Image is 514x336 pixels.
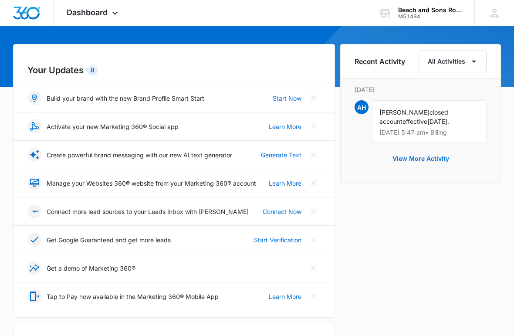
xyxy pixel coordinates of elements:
[355,101,369,115] span: AH
[47,236,171,245] p: Get Google Guaranteed and get more leads
[254,236,301,245] a: Start Verification
[273,94,301,103] a: Start Now
[47,292,219,302] p: Tap to Pay now available in the Marketing 360® Mobile App
[402,118,427,126] span: effective
[307,148,321,162] button: Close
[47,179,256,188] p: Manage your Websites 360® website from your Marketing 360® account
[47,264,135,273] p: Get a demo of Marketing 360®
[307,261,321,275] button: Close
[384,149,458,170] button: View More Activity
[355,57,405,67] h6: Recent Activity
[47,207,249,217] p: Connect more lead sources to your Leads Inbox with [PERSON_NAME]
[87,65,98,76] div: 8
[307,290,321,304] button: Close
[47,94,204,103] p: Build your brand with the new Brand Profile Smart Start
[419,51,487,73] button: All Activities
[307,92,321,105] button: Close
[269,179,301,188] a: Learn More
[427,118,449,126] span: [DATE].
[307,233,321,247] button: Close
[269,292,301,302] a: Learn More
[379,130,480,136] p: [DATE] 5:47 am • Billing
[269,122,301,132] a: Learn More
[379,109,429,116] span: [PERSON_NAME]
[307,176,321,190] button: Close
[67,8,108,17] span: Dashboard
[307,205,321,219] button: Close
[307,120,321,134] button: Close
[27,64,321,77] h2: Your Updates
[355,85,487,95] p: [DATE]
[47,122,179,132] p: Activate your new Marketing 360® Social app
[398,7,462,14] div: account name
[261,151,301,160] a: Generate Text
[263,207,301,217] a: Connect Now
[47,151,232,160] p: Create powerful brand messaging with our new AI text generator
[398,14,462,20] div: account id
